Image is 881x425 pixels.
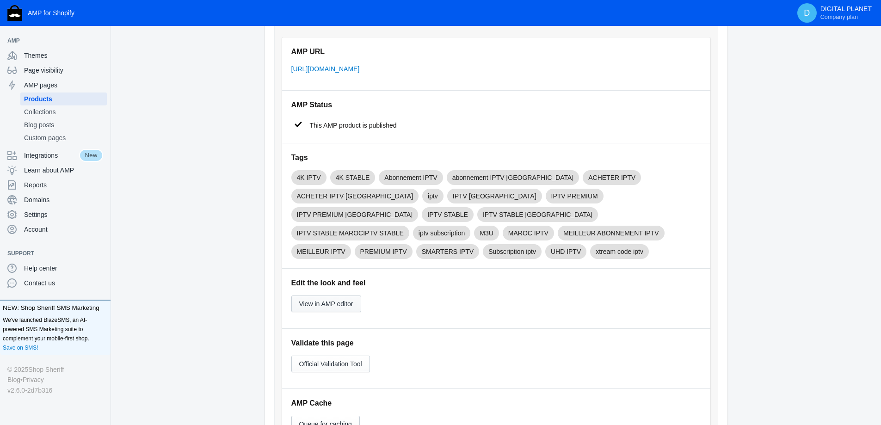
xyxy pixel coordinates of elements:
span: AMP for Shopify [28,9,74,17]
mat-chip: 4K STABLE [330,170,376,185]
h5: AMP Cache [291,398,701,408]
iframe: Drift Widget Chat Controller [835,379,870,414]
a: Blog [7,375,20,385]
a: AMP pages [4,78,107,92]
mat-chip: MAROC IPTV [503,226,554,240]
mat-chip: SMARTERS IPTV [416,244,480,259]
span: Page visibility [24,66,103,75]
mat-chip: MEILLEUR ABONNEMENT IPTV [558,226,665,240]
mat-chip: abonnement IPTV [GEOGRAPHIC_DATA] [447,170,579,185]
div: © 2025 [7,364,103,375]
a: Contact us [4,276,107,290]
button: Official Validation Tool [291,356,370,372]
a: Learn about AMP [4,163,107,178]
span: Official Validation Tool [299,360,362,368]
span: Blog posts [24,120,103,129]
span: AMP [7,36,94,45]
button: Add a sales channel [94,252,109,255]
span: Help center [24,264,103,273]
mat-chip: xtream code iptv [590,244,649,259]
span: View in AMP editor [299,300,353,308]
h5: AMP URL [291,47,701,56]
div: v2.6.0-2d7b316 [7,385,103,395]
span: Support [7,249,94,258]
mat-chip: Subscription iptv [483,244,542,259]
mat-chip: IPTV [GEOGRAPHIC_DATA] [447,189,542,203]
mat-chip: Abonnement IPTV [379,170,443,185]
span: New [79,149,103,162]
span: Custom pages [24,133,103,142]
span: Products [24,94,103,104]
span: D [802,8,812,18]
span: Integrations [24,151,79,160]
span: Account [24,225,103,234]
a: Blog posts [20,118,107,131]
a: Products [20,92,107,105]
span: This AMP product is published [310,121,397,130]
a: Save on SMS! [3,343,38,352]
span: Settings [24,210,103,219]
mat-chip: ACHETER IPTV [583,170,641,185]
mat-chip: MEILLEUR IPTV [291,244,351,259]
span: Company plan [820,13,858,21]
mat-chip: IPTV STABLE [GEOGRAPHIC_DATA] [477,207,598,222]
mat-chip: M3U [474,226,499,240]
h5: Edit the look and feel [291,278,701,288]
a: Settings [4,207,107,222]
img: Shop Sheriff Logo [7,5,22,21]
mat-chip: IPTV STABLE [422,207,474,222]
a: Official Validation Tool [291,360,370,367]
a: Page visibility [4,63,107,78]
mat-chip: iptv [422,189,444,203]
span: Themes [24,51,103,60]
span: AMP pages [24,80,103,90]
mat-chip: IPTV PREMIUM [546,189,604,203]
a: Shop Sheriff [28,364,64,375]
mat-chip: 4K IPTV [291,170,327,185]
h5: AMP Status [291,100,701,110]
button: View in AMP editor [291,296,361,312]
a: Account [4,222,107,237]
a: Themes [4,48,107,63]
h5: Validate this page [291,338,701,348]
span: Contact us [24,278,103,288]
a: IntegrationsNew [4,148,107,163]
a: View in AMP editor [291,300,361,307]
mat-chip: IPTV STABLE MAROCIPTV STABLE [291,226,409,240]
a: Privacy [23,375,44,385]
button: Add a sales channel [94,39,109,43]
div: • [7,375,103,385]
a: Domains [4,192,107,207]
a: Custom pages [20,131,107,144]
h5: Tags [291,153,701,162]
span: Collections [24,107,103,117]
a: Collections [20,105,107,118]
mat-chip: PREMIUM IPTV [355,244,413,259]
span: Domains [24,195,103,204]
span: Learn about AMP [24,166,103,175]
p: DIGITAL PLANET [820,5,872,21]
mat-chip: ACHETER IPTV [GEOGRAPHIC_DATA] [291,189,419,203]
mat-chip: UHD IPTV [545,244,586,259]
mat-chip: iptv subscription [413,226,470,240]
mat-chip: IPTV PREMIUM [GEOGRAPHIC_DATA] [291,207,419,222]
span: Reports [24,180,103,190]
a: [URL][DOMAIN_NAME] [291,65,360,73]
a: Reports [4,178,107,192]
